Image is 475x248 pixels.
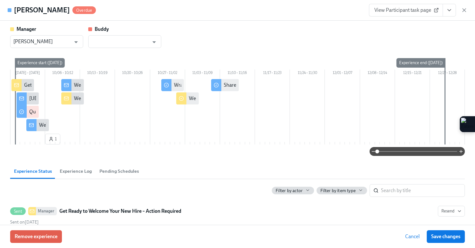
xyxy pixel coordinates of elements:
[360,70,395,78] div: 12/08 – 12/14
[149,37,159,47] button: Open
[224,82,304,89] div: Share Your Feedback on Foundations
[441,208,461,214] span: Resend
[185,70,220,78] div: 11/03 – 11/09
[45,134,60,144] button: 1
[71,37,81,47] button: Open
[381,184,465,197] input: Search by title
[10,209,26,214] span: Sent
[405,233,420,240] span: Cancel
[17,26,36,32] strong: Manager
[14,5,70,15] h4: [PERSON_NAME]
[369,4,443,17] a: View Participant task page
[10,230,62,243] button: Remove experience
[150,70,185,78] div: 10/27 – 11/02
[59,207,181,215] strong: Get Ready to Welcome Your New Hire – Action Required
[15,58,65,68] div: Experience start ([DATE])
[10,219,39,225] span: Tuesday, September 30th 2025, 2:21 pm
[272,187,314,194] button: Filter by actor
[29,108,135,115] div: Quick Survey – Help Us Make Onboarding Better!
[95,26,109,32] strong: Buddy
[427,230,465,243] button: Save changes
[15,233,57,240] span: Remove experience
[461,118,474,131] img: Extension Icon
[290,70,325,78] div: 11/24 – 11/30
[276,188,303,194] span: Filter by actor
[10,70,45,78] div: [DATE] – [DATE]
[49,136,57,142] span: 1
[14,168,52,175] span: Experience Status
[189,95,301,102] div: Week 5 – Wrap-Up + Capstone for [New Hire Name]
[220,70,255,78] div: 11/10 – 11/16
[72,8,96,13] span: Overdue
[24,82,144,89] div: Get Ready to Welcome Your New Hire – Action Required
[115,70,150,78] div: 10/20 – 10/26
[39,122,131,129] div: Welcome to Foundations – What to Expect!
[438,206,465,217] button: SentManagerGet Ready to Welcome Your New Hire – Action RequiredSent on[DATE]
[395,70,430,78] div: 12/15 – 12/21
[80,70,115,78] div: 10/13 – 10/19
[60,168,92,175] span: Experience Log
[29,95,177,102] div: [UB Foundations - CSM + RM APAC] A new experience starts [DATE]!
[325,70,360,78] div: 12/01 – 12/07
[45,70,80,78] div: 10/06 – 10/12
[99,168,139,175] span: Pending Schedules
[74,95,187,102] div: Week 2 – Onboarding Check-In for [New Hire Name]
[320,188,356,194] span: Filter by item type
[317,187,367,194] button: Filter by item type
[374,7,438,13] span: View Participant task page
[401,230,424,243] button: Cancel
[174,82,280,89] div: Wrapping Up Foundations – Final Week Check-In
[74,82,148,89] div: Week 2 Check-In – How’s It Going?
[255,70,290,78] div: 11/17 – 11/23
[431,233,460,240] span: Save changes
[430,70,465,78] div: 12/22 – 12/28
[443,4,456,17] button: View task page
[36,207,57,215] div: Manager
[397,58,445,68] div: Experience end ([DATE])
